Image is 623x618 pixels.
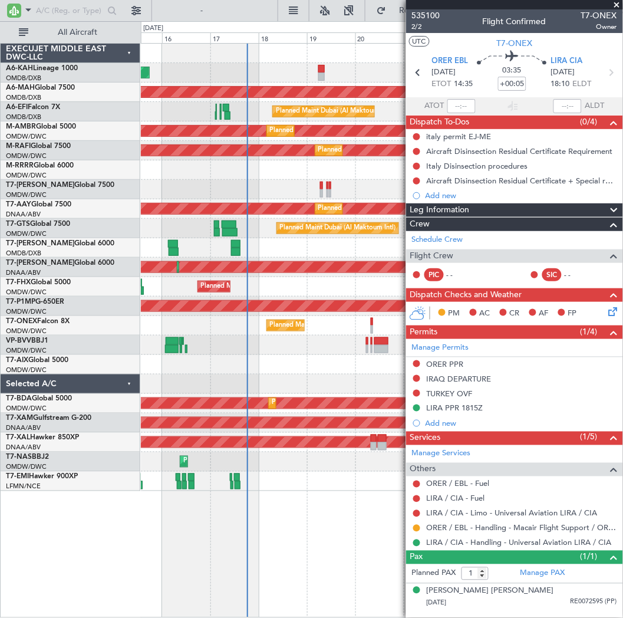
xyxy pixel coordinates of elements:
span: (0/4) [581,116,598,128]
span: PM [449,308,460,320]
div: 21 [404,32,452,43]
span: VP-BVV [6,337,31,344]
span: ALDT [585,100,604,112]
div: Flight Confirmed [483,16,546,28]
span: 18:10 [551,78,570,90]
span: [DATE] [551,67,575,78]
a: T7-FHXGlobal 5000 [6,279,71,286]
a: T7-[PERSON_NAME]Global 6000 [6,259,114,267]
div: TURKEY OVF [427,389,473,399]
div: Planned Maint [GEOGRAPHIC_DATA] ([GEOGRAPHIC_DATA][PERSON_NAME]) [201,278,440,295]
div: - - [447,269,473,280]
a: OMDB/DXB [6,93,41,102]
div: 17 [210,32,259,43]
span: T7-[PERSON_NAME] [6,240,74,247]
span: T7-P1MP [6,298,35,305]
span: M-AMBR [6,123,36,130]
div: Planned Maint Abuja ([PERSON_NAME] Intl) [183,453,316,471]
a: T7-EMIHawker 900XP [6,474,78,481]
span: ATOT [425,100,444,112]
a: OMDW/DWC [6,288,47,297]
a: T7-AIXGlobal 5000 [6,357,68,364]
a: T7-AAYGlobal 7500 [6,201,71,208]
a: M-RAFIGlobal 7500 [6,143,71,150]
a: M-RRRRGlobal 6000 [6,162,74,169]
span: T7-ONEX [6,318,37,325]
span: A6-KAH [6,65,33,72]
a: T7-[PERSON_NAME]Global 6000 [6,240,114,247]
span: T7-BDA [6,396,32,403]
div: SIC [542,268,562,281]
span: T7-AAY [6,201,31,208]
div: [DATE] [143,24,163,34]
div: 16 [162,32,210,43]
a: A6-KAHLineage 1000 [6,65,78,72]
div: Add new [426,190,617,200]
a: T7-GTSGlobal 7500 [6,221,70,228]
a: DNAA/ABV [6,268,41,277]
div: PIC [424,268,444,281]
a: OMDW/DWC [6,366,47,374]
span: T7-[PERSON_NAME] [6,182,74,189]
span: T7-XAL [6,435,30,442]
span: ORER EBL [432,55,469,67]
a: LIRA / CIA - Handling - Universal Aviation LIRA / CIA [427,538,612,548]
span: AF [539,308,549,320]
a: A6-EFIFalcon 7X [6,104,60,111]
div: Planned Maint Dubai (Al Maktoum Intl) [318,142,434,159]
span: (1/5) [581,431,598,443]
span: Dispatch Checks and Weather [410,288,522,302]
a: Manage Permits [412,342,469,354]
div: Italy Disinsection procedures [427,161,528,171]
a: A6-MAHGlobal 7500 [6,84,75,91]
span: Dispatch To-Dos [410,116,470,129]
div: ORER PPR [427,359,464,369]
span: M-RAFI [6,143,31,150]
span: T7-XAM [6,415,33,422]
div: 18 [259,32,307,43]
div: Planned Maint Dubai (Al Maktoum Intl) [272,395,388,412]
span: T7-FHX [6,279,31,286]
span: RE0072595 (PP) [571,597,617,607]
a: OMDB/DXB [6,113,41,121]
a: OMDB/DXB [6,74,41,83]
a: T7-XALHawker 850XP [6,435,79,442]
div: italy permit EJ-ME [427,132,492,142]
a: OMDW/DWC [6,152,47,160]
a: LIRA / CIA - Limo - Universal Aviation LIRA / CIA [427,508,598,518]
span: [DATE] [427,599,447,607]
span: 535100 [412,9,440,22]
a: T7-BDAGlobal 5000 [6,396,72,403]
a: LFMN/NCE [6,482,41,491]
span: LIRA CIA [551,55,583,67]
div: Planned Maint Dubai (Al Maktoum Intl) [280,219,396,237]
div: 19 [307,32,355,43]
span: T7-[PERSON_NAME] [6,259,74,267]
span: T7-ONEX [581,9,617,22]
span: AC [480,308,490,320]
a: DNAA/ABV [6,210,41,219]
input: --:-- [447,99,476,113]
span: Others [410,463,436,476]
span: Owner [581,22,617,32]
a: OMDW/DWC [6,229,47,238]
span: All Aircraft [31,28,124,37]
div: [PERSON_NAME] [PERSON_NAME] [427,586,554,597]
a: LIRA / CIA - Fuel [427,494,485,504]
a: Manage Services [412,448,471,460]
span: Leg Information [410,203,470,217]
div: Aircraft Disinsection Residual Certificate Requirement [427,146,613,156]
span: Permits [410,326,438,339]
a: VP-BVVBBJ1 [6,337,48,344]
span: T7-AIX [6,357,28,364]
button: UTC [409,36,430,47]
a: OMDW/DWC [6,346,47,355]
span: Flight Crew [410,249,454,263]
a: T7-XAMGulfstream G-200 [6,415,91,422]
span: T7-NAS [6,454,32,461]
span: Services [410,432,441,445]
a: T7-ONEXFalcon 8X [6,318,70,325]
span: ETOT [432,78,451,90]
span: T7-EMI [6,474,29,481]
div: LIRA PPR 1815Z [427,403,483,413]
